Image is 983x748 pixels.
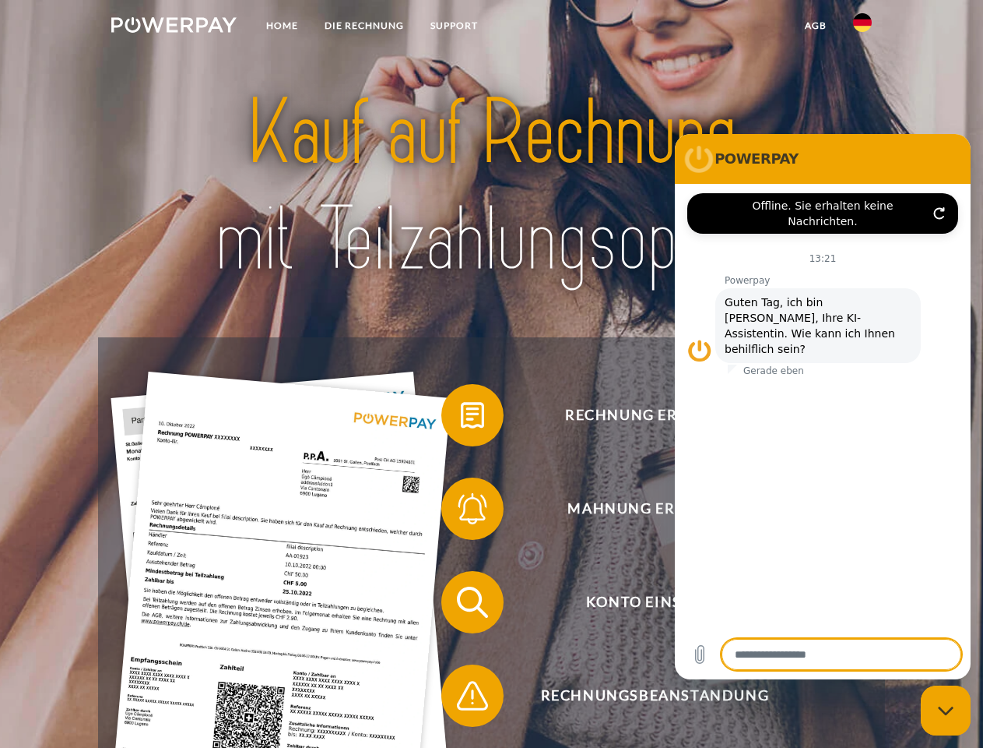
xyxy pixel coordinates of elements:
[675,134,971,679] iframe: Messaging-Fenster
[417,12,491,40] a: SUPPORT
[464,384,845,446] span: Rechnung erhalten?
[441,384,846,446] button: Rechnung erhalten?
[453,396,492,435] img: qb_bill.svg
[464,571,845,633] span: Konto einsehen
[149,75,834,298] img: title-powerpay_de.svg
[111,17,237,33] img: logo-powerpay-white.svg
[253,12,311,40] a: Home
[441,478,846,540] button: Mahnung erhalten?
[464,478,845,540] span: Mahnung erhalten?
[453,676,492,715] img: qb_warning.svg
[921,686,971,736] iframe: Schaltfläche zum Öffnen des Messaging-Fensters; Konversation läuft
[441,665,846,727] button: Rechnungsbeanstandung
[453,489,492,528] img: qb_bell.svg
[441,571,846,633] button: Konto einsehen
[311,12,417,40] a: DIE RECHNUNG
[853,13,872,32] img: de
[453,583,492,622] img: qb_search.svg
[792,12,840,40] a: agb
[464,665,845,727] span: Rechnungsbeanstandung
